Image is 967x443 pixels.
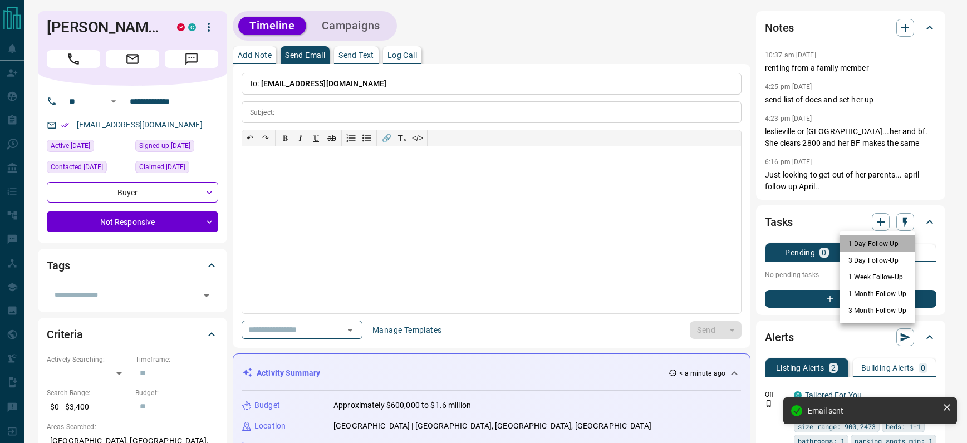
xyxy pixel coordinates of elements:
[840,269,915,286] li: 1 Week Follow-Up
[840,252,915,269] li: 3 Day Follow-Up
[808,406,938,415] div: Email sent
[840,235,915,252] li: 1 Day Follow-Up
[840,286,915,302] li: 1 Month Follow-Up
[840,302,915,319] li: 3 Month Follow-Up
